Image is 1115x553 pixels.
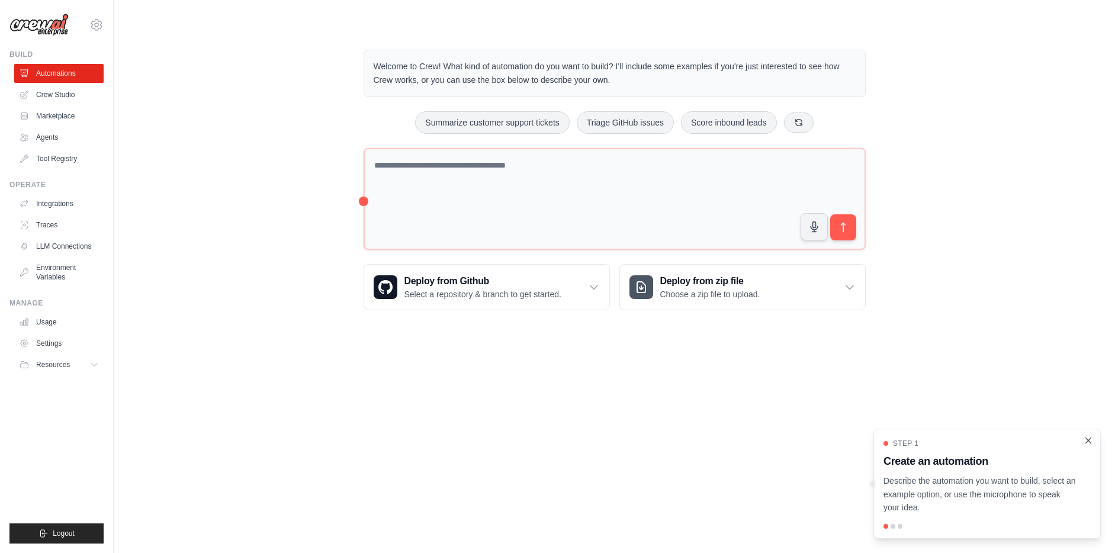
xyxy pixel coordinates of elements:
p: Welcome to Crew! What kind of automation do you want to build? I'll include some examples if you'... [374,60,856,87]
div: Manage [9,298,104,308]
span: Logout [53,529,75,538]
button: Triage GitHub issues [577,111,674,134]
a: LLM Connections [14,237,104,256]
p: Choose a zip file to upload. [660,288,760,300]
div: Operate [9,180,104,189]
a: Environment Variables [14,258,104,287]
h3: Create an automation [883,453,1077,470]
span: Resources [36,360,70,369]
a: Settings [14,334,104,353]
a: Automations [14,64,104,83]
button: Resources [14,355,104,374]
button: Summarize customer support tickets [415,111,569,134]
div: Build [9,50,104,59]
iframe: Chat Widget [1056,496,1115,553]
a: Traces [14,216,104,234]
a: Usage [14,313,104,332]
a: Marketplace [14,107,104,126]
button: Close walkthrough [1084,436,1093,445]
img: Logo [9,14,69,36]
button: Logout [9,523,104,544]
button: Score inbound leads [681,111,777,134]
a: Agents [14,128,104,147]
p: Select a repository & branch to get started. [404,288,561,300]
h3: Deploy from Github [404,274,561,288]
a: Crew Studio [14,85,104,104]
h3: Deploy from zip file [660,274,760,288]
span: Step 1 [893,439,918,448]
a: Tool Registry [14,149,104,168]
p: Describe the automation you want to build, select an example option, or use the microphone to spe... [883,474,1077,515]
a: Integrations [14,194,104,213]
